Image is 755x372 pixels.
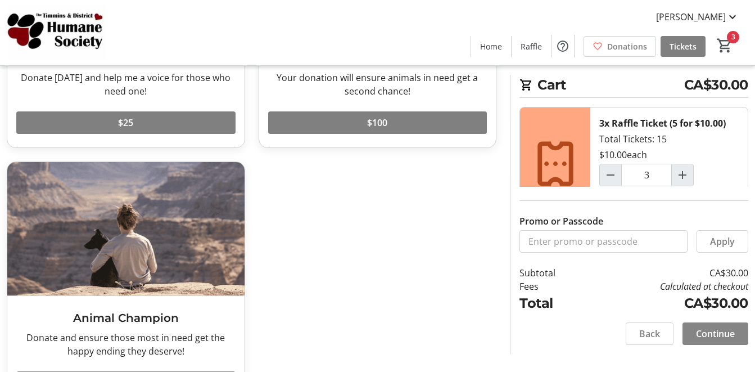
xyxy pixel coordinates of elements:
[118,116,133,129] span: $25
[697,230,748,253] button: Apply
[626,322,673,345] button: Back
[519,214,603,228] label: Promo or Passcode
[519,280,586,293] td: Fees
[586,266,748,280] td: CA$30.00
[16,310,236,326] h3: Animal Champion
[672,164,693,186] button: Increment by one
[521,41,542,52] span: Raffle
[519,75,748,98] h2: Cart
[715,35,735,56] button: Cart
[551,35,574,57] button: Help
[710,235,735,248] span: Apply
[684,75,748,95] span: CA$30.00
[16,331,236,358] div: Donate and ensure those most in need get the happy ending they deserve!
[471,36,511,57] a: Home
[480,41,502,52] span: Home
[599,116,726,130] div: 3x Raffle Ticket (5 for $10.00)
[586,293,748,313] td: CA$30.00
[647,8,748,26] button: [PERSON_NAME]
[7,162,245,295] img: Animal Champion
[584,36,656,57] a: Donations
[367,116,387,129] span: $100
[682,322,748,345] button: Continue
[519,230,688,253] input: Enter promo or passcode
[599,148,647,162] div: $10.00 each
[16,111,236,134] button: $25
[600,164,621,186] button: Decrement by one
[512,36,551,57] a: Raffle
[16,71,236,98] div: Donate [DATE] and help me a voice for those who need one!
[661,36,706,57] a: Tickets
[519,293,586,313] td: Total
[656,10,726,24] span: [PERSON_NAME]
[519,266,586,280] td: Subtotal
[7,5,107,61] img: Timmins and District Humane Society's Logo
[590,107,748,220] div: Total Tickets: 15
[670,41,697,52] span: Tickets
[268,111,487,134] button: $100
[696,327,735,340] span: Continue
[586,280,748,293] td: Calculated at checkout
[607,41,647,52] span: Donations
[639,327,660,340] span: Back
[621,164,672,186] input: Raffle Ticket (5 for $10.00) Quantity
[268,71,487,98] div: Your donation will ensure animals in need get a second chance!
